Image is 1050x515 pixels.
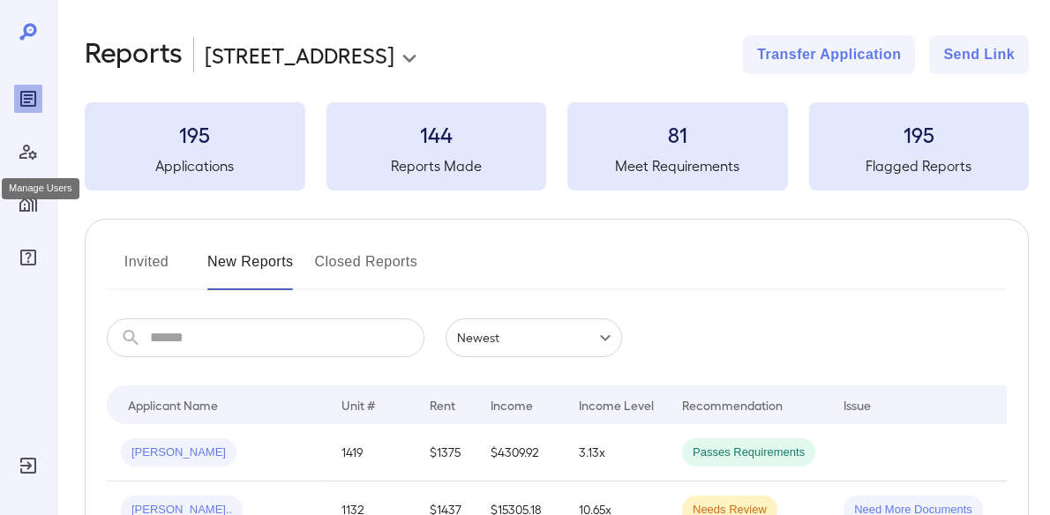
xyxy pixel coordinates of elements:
[565,424,668,481] td: 3.13x
[567,155,788,176] h5: Meet Requirements
[14,452,42,480] div: Log Out
[327,424,416,481] td: 1419
[491,394,533,415] div: Income
[14,138,42,166] div: Manage Users
[476,424,565,481] td: $4309.92
[809,155,1030,176] h5: Flagged Reports
[85,120,305,148] h3: 195
[844,394,872,415] div: Issue
[107,248,186,290] button: Invited
[207,248,294,290] button: New Reports
[430,394,458,415] div: Rent
[579,394,654,415] div: Income Level
[2,178,79,199] div: Manage Users
[446,318,622,357] div: Newest
[567,120,788,148] h3: 81
[14,243,42,272] div: FAQ
[416,424,476,481] td: $1375
[341,394,375,415] div: Unit #
[85,102,1029,190] summary: 195Applications144Reports Made81Meet Requirements195Flagged Reports
[85,155,305,176] h5: Applications
[128,394,218,415] div: Applicant Name
[326,120,547,148] h3: 144
[682,444,815,461] span: Passes Requirements
[14,85,42,113] div: Reports
[205,41,394,69] p: [STREET_ADDRESS]
[809,120,1030,148] h3: 195
[315,248,418,290] button: Closed Reports
[85,35,183,74] h2: Reports
[121,444,236,461] span: [PERSON_NAME]
[743,35,915,74] button: Transfer Application
[682,394,783,415] div: Recommendation
[326,155,547,176] h5: Reports Made
[14,190,42,219] div: Manage Properties
[929,35,1029,74] button: Send Link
